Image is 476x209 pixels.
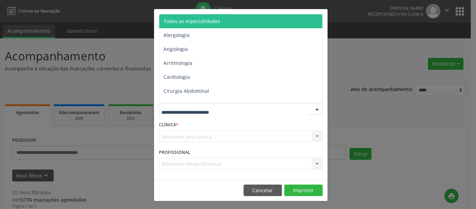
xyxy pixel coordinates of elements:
span: Angiologia [163,46,188,52]
span: Cardiologia [163,74,190,80]
label: PROFISSIONAL [159,147,190,158]
h5: Relatório de agendamentos [159,14,239,23]
span: Todas as especialidades [163,18,220,24]
span: Arritmologia [163,60,192,66]
span: Alergologia [163,32,190,38]
label: CLÍNICA [159,120,178,130]
button: Close [314,9,328,26]
button: Cancelar [244,185,282,196]
span: Cirurgia Abdominal [163,88,209,94]
span: Cirurgia Bariatrica [163,102,206,108]
button: Imprimir [284,185,323,196]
